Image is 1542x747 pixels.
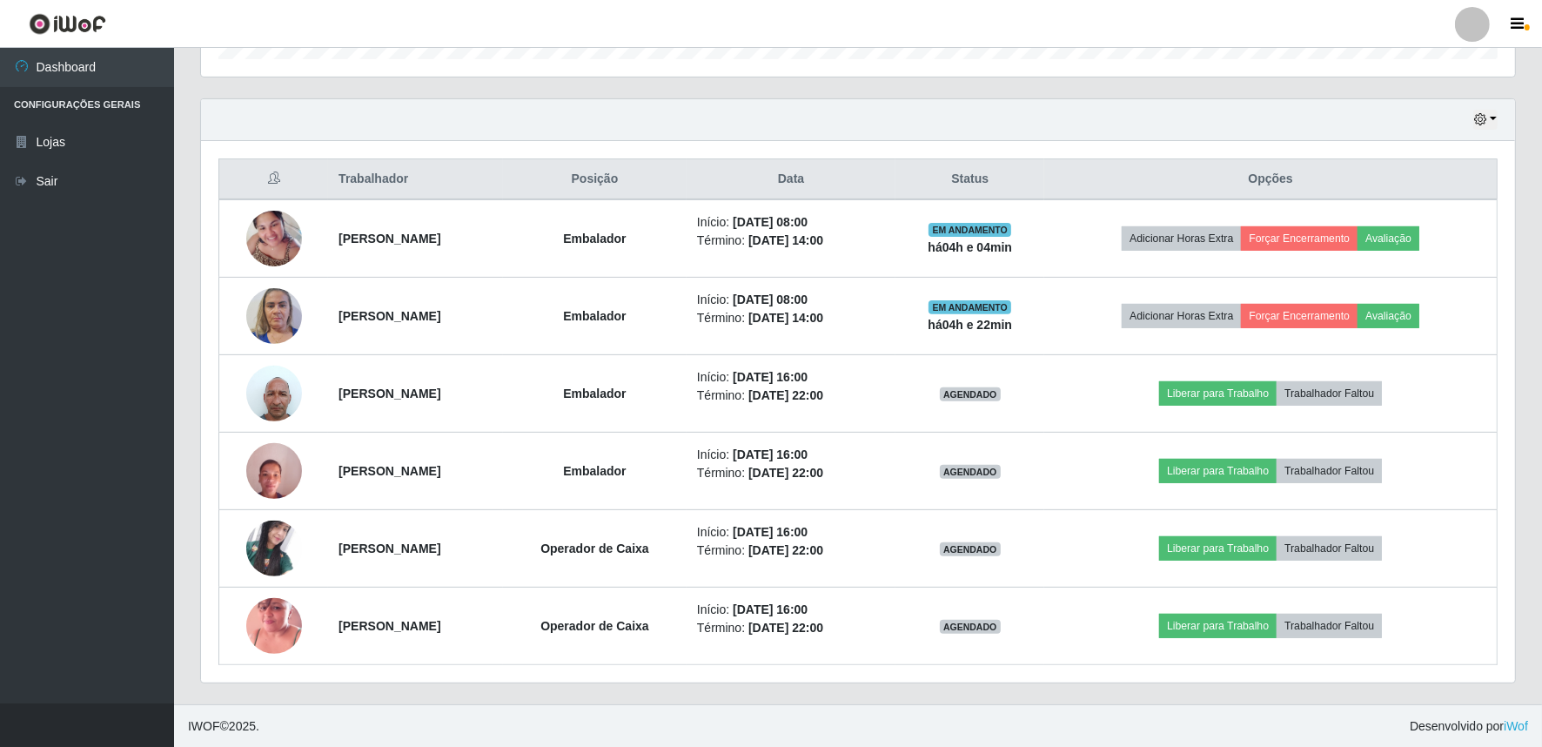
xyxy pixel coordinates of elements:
img: 1737056523425.jpeg [246,356,302,430]
strong: Operador de Caixa [540,542,649,555]
strong: Embalador [563,387,626,400]
time: [DATE] 22:00 [748,466,823,480]
strong: há 04 h e 22 min [928,318,1012,332]
button: Avaliação [1358,226,1419,251]
a: iWof [1504,719,1528,733]
button: Liberar para Trabalho [1159,614,1277,638]
strong: Embalador [563,464,626,478]
span: AGENDADO [940,542,1001,556]
button: Trabalhador Faltou [1277,381,1382,406]
li: Início: [697,523,885,542]
strong: [PERSON_NAME] [339,309,440,323]
strong: [PERSON_NAME] [339,232,440,246]
li: Início: [697,213,885,232]
li: Término: [697,619,885,637]
strong: há 04 h e 04 min [928,240,1012,254]
time: [DATE] 22:00 [748,388,823,402]
img: 1744639547908.jpeg [246,521,302,575]
time: [DATE] 16:00 [733,525,808,539]
th: Data [687,159,895,200]
button: Adicionar Horas Extra [1122,304,1241,328]
strong: Operador de Caixa [540,619,649,633]
span: EM ANDAMENTO [929,223,1011,237]
strong: [PERSON_NAME] [339,464,440,478]
span: EM ANDAMENTO [929,300,1011,314]
strong: [PERSON_NAME] [339,542,440,555]
li: Início: [697,368,885,387]
button: Liberar para Trabalho [1159,459,1277,483]
li: Término: [697,464,885,482]
li: Início: [697,446,885,464]
strong: [PERSON_NAME] [339,387,440,400]
button: Forçar Encerramento [1241,226,1358,251]
time: [DATE] 16:00 [733,602,808,616]
th: Posição [503,159,687,200]
span: © 2025 . [188,717,259,736]
span: IWOF [188,719,220,733]
li: Início: [697,601,885,619]
time: [DATE] 14:00 [748,233,823,247]
button: Trabalhador Faltou [1277,536,1382,561]
img: 1752079661921.jpeg [246,576,302,676]
li: Início: [697,291,885,309]
time: [DATE] 16:00 [733,448,808,461]
button: Liberar para Trabalho [1159,381,1277,406]
span: AGENDADO [940,387,1001,401]
strong: Embalador [563,232,626,246]
th: Trabalhador [328,159,503,200]
time: [DATE] 16:00 [733,370,808,384]
li: Término: [697,387,885,405]
strong: [PERSON_NAME] [339,619,440,633]
time: [DATE] 22:00 [748,621,823,635]
th: Status [895,159,1044,200]
img: 1752868236583.jpeg [246,279,302,353]
img: 1748286329941.jpeg [246,434,302,508]
time: [DATE] 14:00 [748,311,823,325]
button: Trabalhador Faltou [1277,459,1382,483]
span: AGENDADO [940,620,1001,634]
img: CoreUI Logo [29,13,106,35]
button: Adicionar Horas Extra [1122,226,1241,251]
button: Liberar para Trabalho [1159,536,1277,561]
strong: Embalador [563,309,626,323]
button: Trabalhador Faltou [1277,614,1382,638]
time: [DATE] 08:00 [733,215,808,229]
time: [DATE] 08:00 [733,293,808,306]
button: Forçar Encerramento [1241,304,1358,328]
th: Opções [1044,159,1497,200]
span: AGENDADO [940,465,1001,479]
button: Avaliação [1358,304,1419,328]
img: 1729599385947.jpeg [246,201,302,275]
li: Término: [697,542,885,560]
span: Desenvolvido por [1410,717,1528,736]
li: Término: [697,309,885,327]
time: [DATE] 22:00 [748,543,823,557]
li: Término: [697,232,885,250]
